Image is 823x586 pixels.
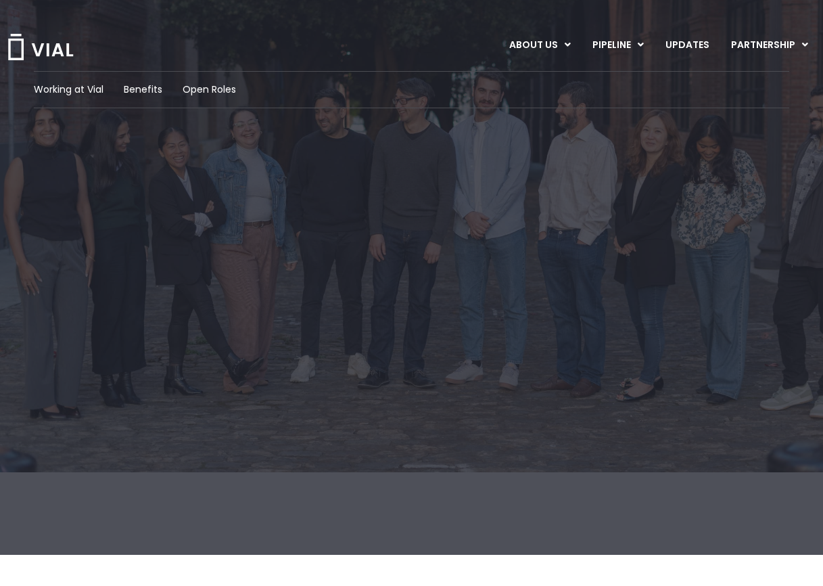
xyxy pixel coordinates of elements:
[582,34,654,57] a: PIPELINEMenu Toggle
[183,83,236,97] a: Open Roles
[655,34,720,57] a: UPDATES
[498,34,581,57] a: ABOUT USMenu Toggle
[7,34,74,60] img: Vial Logo
[124,83,162,97] a: Benefits
[34,83,103,97] a: Working at Vial
[720,34,819,57] a: PARTNERSHIPMenu Toggle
